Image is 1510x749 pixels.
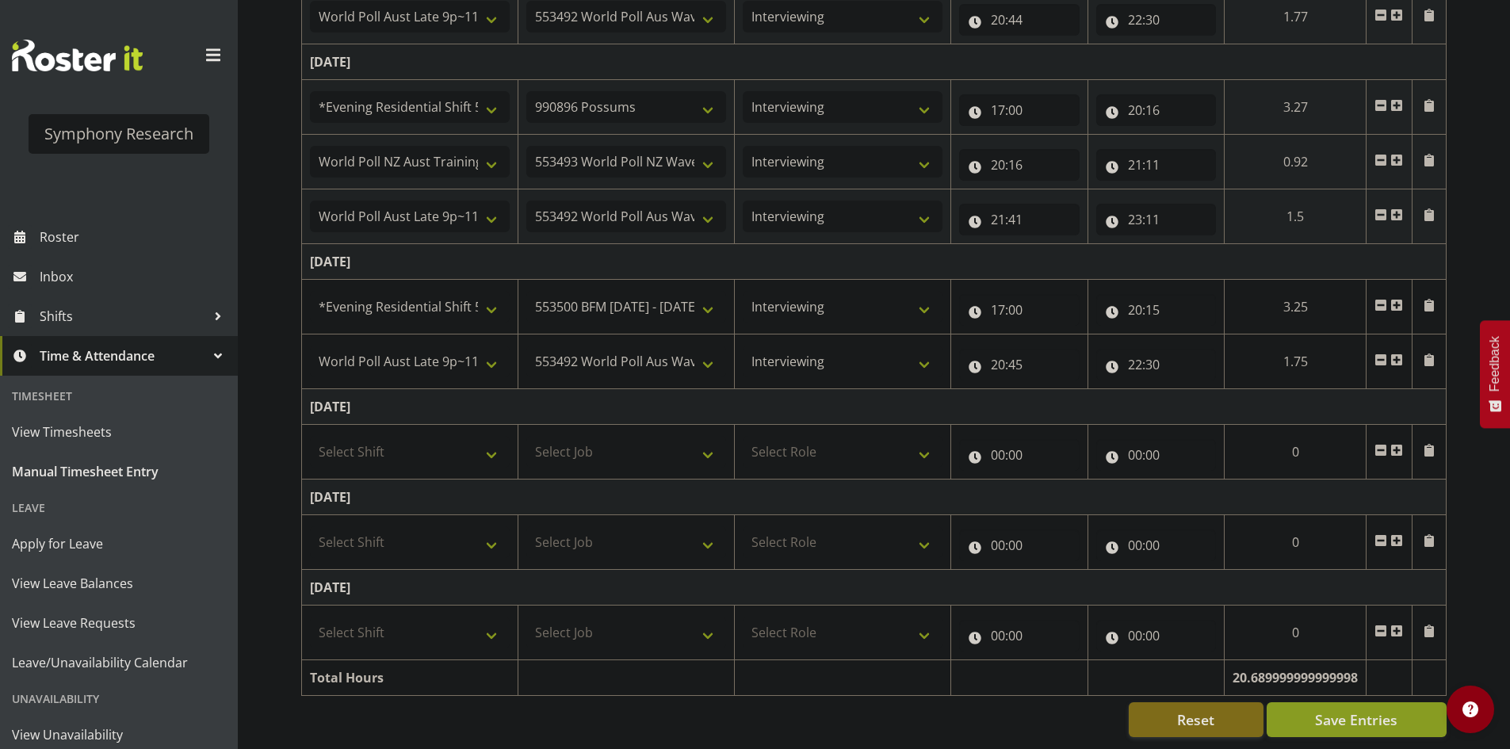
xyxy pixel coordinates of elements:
td: Total Hours [302,660,518,696]
span: Inbox [40,265,230,289]
div: Unavailability [4,682,234,715]
td: [DATE] [302,389,1447,425]
td: [DATE] [302,480,1447,515]
span: Roster [40,225,230,249]
input: Click to select... [959,204,1080,235]
input: Click to select... [1096,204,1217,235]
span: Shifts [40,304,206,328]
input: Click to select... [959,4,1080,36]
img: Rosterit website logo [12,40,143,71]
input: Click to select... [1096,620,1217,652]
img: help-xxl-2.png [1462,701,1478,717]
input: Click to select... [959,620,1080,652]
input: Click to select... [1096,294,1217,326]
a: Leave/Unavailability Calendar [4,643,234,682]
td: 3.27 [1225,80,1367,135]
div: Timesheet [4,380,234,412]
a: Apply for Leave [4,524,234,564]
input: Click to select... [1096,439,1217,471]
td: [DATE] [302,44,1447,80]
span: Leave/Unavailability Calendar [12,651,226,674]
input: Click to select... [959,439,1080,471]
div: Leave [4,491,234,524]
a: View Leave Requests [4,603,234,643]
td: 1.75 [1225,334,1367,389]
span: Apply for Leave [12,532,226,556]
span: Reset [1177,709,1214,730]
span: View Unavailability [12,723,226,747]
input: Click to select... [959,349,1080,380]
div: Symphony Research [44,122,193,146]
input: Click to select... [1096,349,1217,380]
span: Feedback [1488,336,1502,392]
span: View Leave Balances [12,571,226,595]
input: Click to select... [1096,4,1217,36]
span: View Timesheets [12,420,226,444]
td: 0 [1225,515,1367,570]
td: [DATE] [302,244,1447,280]
input: Click to select... [1096,149,1217,181]
input: Click to select... [959,294,1080,326]
a: View Leave Balances [4,564,234,603]
input: Click to select... [1096,529,1217,561]
span: Save Entries [1315,709,1397,730]
span: Manual Timesheet Entry [12,460,226,483]
span: View Leave Requests [12,611,226,635]
button: Feedback - Show survey [1480,320,1510,428]
span: Time & Attendance [40,344,206,368]
a: Manual Timesheet Entry [4,452,234,491]
td: 0 [1225,606,1367,660]
td: 1.5 [1225,189,1367,244]
td: [DATE] [302,570,1447,606]
button: Save Entries [1267,702,1447,737]
input: Click to select... [959,94,1080,126]
input: Click to select... [959,149,1080,181]
button: Reset [1129,702,1263,737]
td: 0.92 [1225,135,1367,189]
input: Click to select... [1096,94,1217,126]
a: View Timesheets [4,412,234,452]
td: 3.25 [1225,280,1367,334]
input: Click to select... [959,529,1080,561]
td: 0 [1225,425,1367,480]
td: 20.689999999999998 [1225,660,1367,696]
